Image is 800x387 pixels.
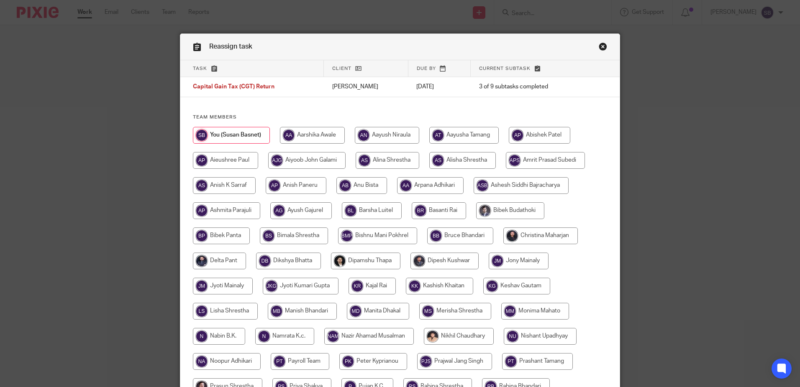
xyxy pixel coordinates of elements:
[193,114,607,121] h4: Team members
[599,42,607,54] a: Close this dialog window
[209,43,252,50] span: Reassign task
[193,66,207,71] span: Task
[417,66,436,71] span: Due by
[416,83,462,91] p: [DATE]
[193,84,274,90] span: Capital Gain Tax (CGT) Return
[332,83,400,91] p: [PERSON_NAME]
[479,66,531,71] span: Current subtask
[332,66,351,71] span: Client
[471,77,586,97] td: 3 of 9 subtasks completed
